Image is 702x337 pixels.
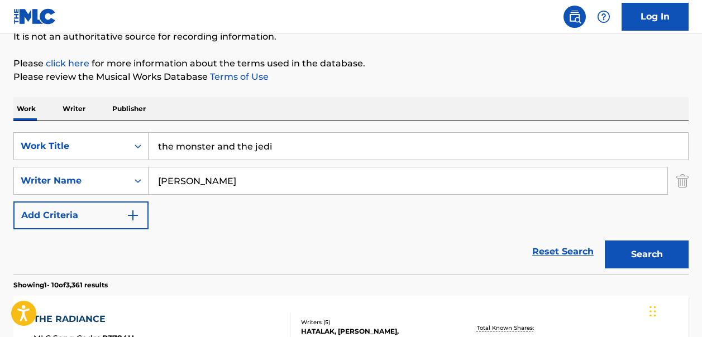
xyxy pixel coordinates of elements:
[13,97,39,121] p: Work
[13,280,108,290] p: Showing 1 - 10 of 3,361 results
[34,312,134,326] div: THE RADIANCE
[109,97,149,121] p: Publisher
[21,139,121,153] div: Work Title
[477,324,537,332] p: Total Known Shares:
[208,71,269,82] a: Terms of Use
[13,57,689,70] p: Please for more information about the terms used in the database.
[593,6,615,28] div: Help
[13,8,56,25] img: MLC Logo
[676,167,689,195] img: Delete Criterion
[13,201,149,229] button: Add Criteria
[527,239,599,264] a: Reset Search
[13,70,689,84] p: Please review the Musical Works Database
[568,10,581,23] img: search
[59,97,89,121] p: Writer
[650,295,656,328] div: Drag
[21,174,121,187] div: Writer Name
[126,209,140,222] img: 9d2ae6d4665cec9f34b9.svg
[13,30,689,44] p: It is not an authoritative source for recording information.
[13,132,689,274] form: Search Form
[622,3,689,31] a: Log In
[563,6,586,28] a: Public Search
[597,10,610,23] img: help
[301,318,451,326] div: Writers ( 5 )
[46,58,89,69] a: click here
[605,240,689,268] button: Search
[646,283,702,337] iframe: Chat Widget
